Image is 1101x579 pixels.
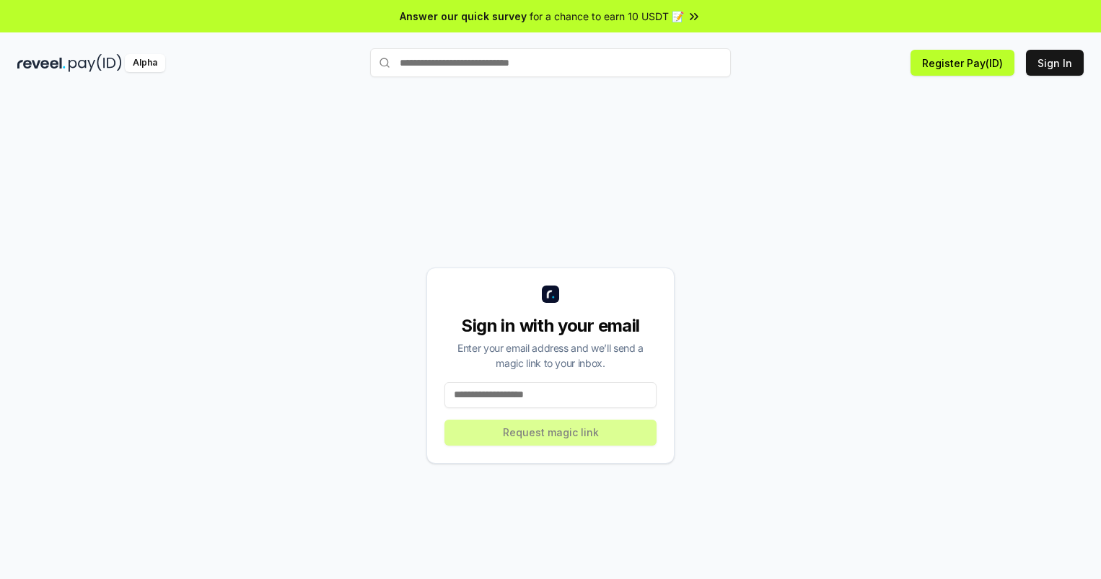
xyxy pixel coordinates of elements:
div: Sign in with your email [444,314,657,337]
button: Sign In [1026,50,1084,76]
img: logo_small [542,286,559,303]
span: Answer our quick survey [400,9,527,24]
button: Register Pay(ID) [911,50,1014,76]
img: pay_id [69,54,122,72]
div: Alpha [125,54,165,72]
div: Enter your email address and we’ll send a magic link to your inbox. [444,340,657,371]
span: for a chance to earn 10 USDT 📝 [530,9,684,24]
img: reveel_dark [17,54,66,72]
